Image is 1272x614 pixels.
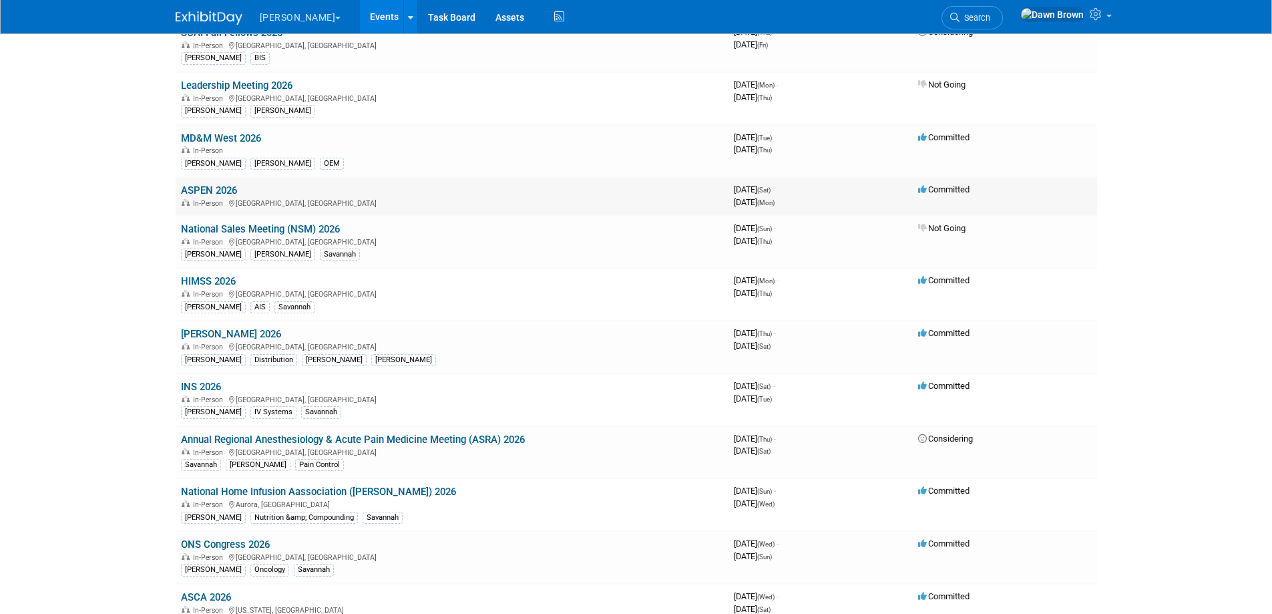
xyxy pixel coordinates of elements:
img: ExhibitDay [176,11,242,25]
div: Savannah [320,249,360,261]
div: Aurora, [GEOGRAPHIC_DATA] [181,498,723,509]
span: [DATE] [734,39,768,49]
span: [DATE] [734,394,772,404]
span: (Tue) [757,396,772,403]
span: - [773,381,775,391]
div: [GEOGRAPHIC_DATA], [GEOGRAPHIC_DATA] [181,39,723,50]
span: (Mon) [757,277,775,285]
div: Savannah [181,459,221,471]
span: (Fri) [757,41,768,49]
span: [DATE] [734,197,775,207]
span: Committed [918,381,970,391]
a: MD&M West 2026 [181,132,261,144]
div: Nutrition &amp; Compounding [250,512,358,524]
span: [DATE] [734,591,779,601]
span: - [774,486,776,496]
span: (Thu) [757,146,772,154]
div: [GEOGRAPHIC_DATA], [GEOGRAPHIC_DATA] [181,197,723,208]
span: In-Person [193,396,227,404]
div: [GEOGRAPHIC_DATA], [GEOGRAPHIC_DATA] [181,394,723,404]
span: (Sun) [757,553,772,561]
span: Committed [918,275,970,285]
div: [PERSON_NAME] [181,512,246,524]
div: IV Systems [250,406,296,418]
img: In-Person Event [182,199,190,206]
div: [PERSON_NAME] [250,158,315,170]
img: In-Person Event [182,41,190,48]
span: - [774,434,776,444]
span: (Sat) [757,606,771,613]
img: In-Person Event [182,606,190,613]
span: Search [960,13,990,23]
img: In-Person Event [182,396,190,402]
div: [PERSON_NAME] [181,158,246,170]
span: [DATE] [734,434,776,444]
span: - [777,275,779,285]
span: (Wed) [757,500,775,508]
span: Committed [918,539,970,549]
span: (Mon) [757,199,775,206]
img: In-Person Event [182,553,190,560]
span: (Thu) [757,94,772,102]
span: Not Going [918,80,966,90]
span: (Sat) [757,186,771,194]
span: In-Person [193,94,227,103]
div: [GEOGRAPHIC_DATA], [GEOGRAPHIC_DATA] [181,288,723,299]
span: In-Person [193,448,227,457]
span: (Sun) [757,225,772,233]
span: [DATE] [734,604,771,614]
a: ONS Congress 2026 [181,539,270,551]
span: [DATE] [734,328,776,338]
span: (Sat) [757,343,771,350]
span: (Thu) [757,436,772,443]
span: Considering [918,434,973,444]
div: [PERSON_NAME] [226,459,290,471]
span: (Tue) [757,134,772,142]
span: - [774,132,776,142]
span: [DATE] [734,288,772,298]
span: Not Going [918,223,966,233]
a: Leadership Meeting 2026 [181,80,292,92]
a: Annual Regional Anesthesiology & Acute Pain Medicine Meeting (ASRA) 2026 [181,434,525,446]
span: [DATE] [734,498,775,508]
span: [DATE] [734,486,776,496]
span: [DATE] [734,80,779,90]
div: [GEOGRAPHIC_DATA], [GEOGRAPHIC_DATA] [181,92,723,103]
a: ASPEN 2026 [181,184,237,196]
span: [DATE] [734,92,772,102]
span: Committed [918,184,970,194]
span: (Wed) [757,593,775,601]
span: [DATE] [734,446,771,456]
div: [PERSON_NAME] [181,301,246,313]
span: (Mon) [757,82,775,89]
img: In-Person Event [182,500,190,507]
span: [DATE] [734,341,771,351]
div: [PERSON_NAME] [302,354,367,366]
span: [DATE] [734,132,776,142]
img: In-Person Event [182,146,190,153]
span: - [777,80,779,90]
a: INS 2026 [181,381,221,393]
div: [PERSON_NAME] [250,249,315,261]
span: In-Person [193,238,227,247]
a: ASCA 2026 [181,591,231,603]
div: [PERSON_NAME] [181,406,246,418]
span: - [773,184,775,194]
span: [DATE] [734,275,779,285]
span: (Sat) [757,448,771,455]
div: [PERSON_NAME] [371,354,436,366]
div: Savannah [363,512,403,524]
span: [DATE] [734,381,775,391]
span: In-Person [193,41,227,50]
div: AIS [250,301,270,313]
div: [GEOGRAPHIC_DATA], [GEOGRAPHIC_DATA] [181,341,723,351]
div: Savannah [274,301,314,313]
span: In-Person [193,343,227,351]
span: - [774,328,776,338]
span: (Thu) [757,330,772,337]
span: [DATE] [734,144,772,154]
span: Committed [918,328,970,338]
span: - [774,223,776,233]
img: In-Person Event [182,343,190,349]
div: [PERSON_NAME] [181,249,246,261]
